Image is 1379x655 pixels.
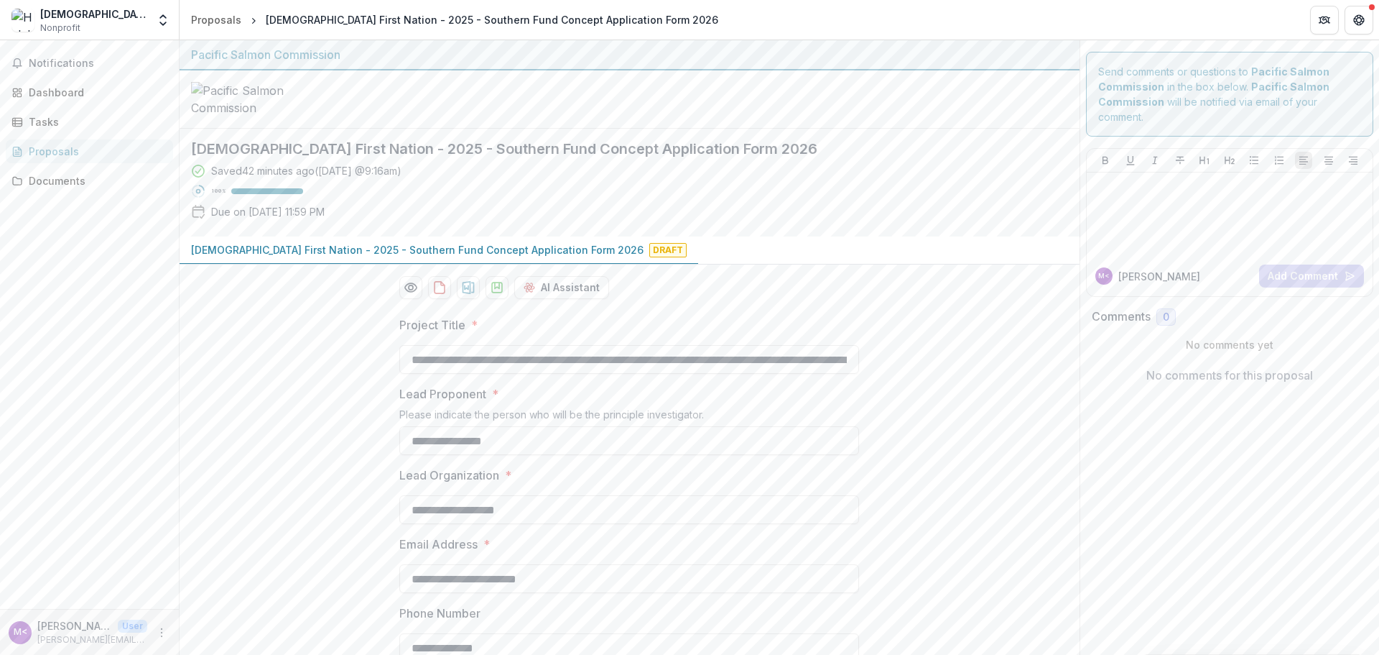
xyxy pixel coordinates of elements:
img: Pacific Salmon Commission [191,82,335,116]
a: Tasks [6,110,173,134]
button: download-proposal [486,276,509,299]
button: Underline [1122,152,1139,169]
p: No comments yet [1092,337,1368,352]
button: Strike [1171,152,1189,169]
button: Notifications [6,52,173,75]
a: Proposals [6,139,173,163]
a: Proposals [185,9,247,30]
div: Proposals [29,144,162,159]
button: Get Help [1345,6,1373,35]
button: Bullet List [1245,152,1263,169]
div: Proposals [191,12,241,27]
h2: Comments [1092,310,1151,324]
div: Melissa Evans <melissa.evans@halalt.org> [14,628,27,637]
button: Open entity switcher [153,6,173,35]
button: AI Assistant [514,276,609,299]
button: Partners [1310,6,1339,35]
div: Send comments or questions to in the box below. will be notified via email of your comment. [1086,52,1374,137]
button: Heading 2 [1221,152,1238,169]
div: Pacific Salmon Commission [191,46,1068,63]
span: Notifications [29,58,167,70]
p: Due on [DATE] 11:59 PM [211,204,325,219]
button: Add Comment [1259,265,1364,288]
button: Align Right [1345,152,1362,169]
p: 100 % [211,186,226,196]
p: No comments for this proposal [1146,367,1313,384]
p: [PERSON_NAME] [1118,269,1200,284]
nav: breadcrumb [185,9,724,30]
button: Heading 1 [1196,152,1213,169]
button: More [153,624,170,641]
div: Tasks [29,114,162,129]
div: [DEMOGRAPHIC_DATA] First Nation - 2025 - Southern Fund Concept Application Form 2026 [266,12,718,27]
p: Phone Number [399,605,480,622]
span: 0 [1163,311,1169,324]
button: download-proposal [457,276,480,299]
button: Bold [1097,152,1114,169]
div: Documents [29,173,162,188]
p: [PERSON_NAME][EMAIL_ADDRESS][PERSON_NAME][DOMAIN_NAME] [37,633,147,646]
p: Lead Proponent [399,385,486,403]
div: Please indicate the person who will be the principle investigator. [399,408,859,426]
button: Align Left [1295,152,1312,169]
img: Halalt First Nation [11,9,34,32]
div: [DEMOGRAPHIC_DATA] First Nation [40,6,147,22]
button: Align Center [1320,152,1337,169]
div: Dashboard [29,85,162,100]
div: Melissa Evans <melissa.evans@halalt.org> [1098,272,1110,280]
span: Nonprofit [40,22,80,35]
p: Email Address [399,536,478,553]
a: Dashboard [6,81,173,104]
a: Documents [6,169,173,193]
span: Draft [649,243,687,257]
h2: [DEMOGRAPHIC_DATA] First Nation - 2025 - Southern Fund Concept Application Form 2026 [191,140,1045,157]
button: Preview 9fdb1751-9cda-44f6-9433-f7c8ef485203-0.pdf [399,276,422,299]
p: Project Title [399,316,465,334]
button: Ordered List [1271,152,1288,169]
p: Lead Organization [399,467,499,484]
p: [PERSON_NAME] <[PERSON_NAME][EMAIL_ADDRESS][PERSON_NAME][DOMAIN_NAME]> [37,618,112,633]
button: Italicize [1146,152,1164,169]
div: Saved 42 minutes ago ( [DATE] @ 9:16am ) [211,163,401,178]
p: [DEMOGRAPHIC_DATA] First Nation - 2025 - Southern Fund Concept Application Form 2026 [191,242,644,257]
button: download-proposal [428,276,451,299]
p: User [118,620,147,633]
